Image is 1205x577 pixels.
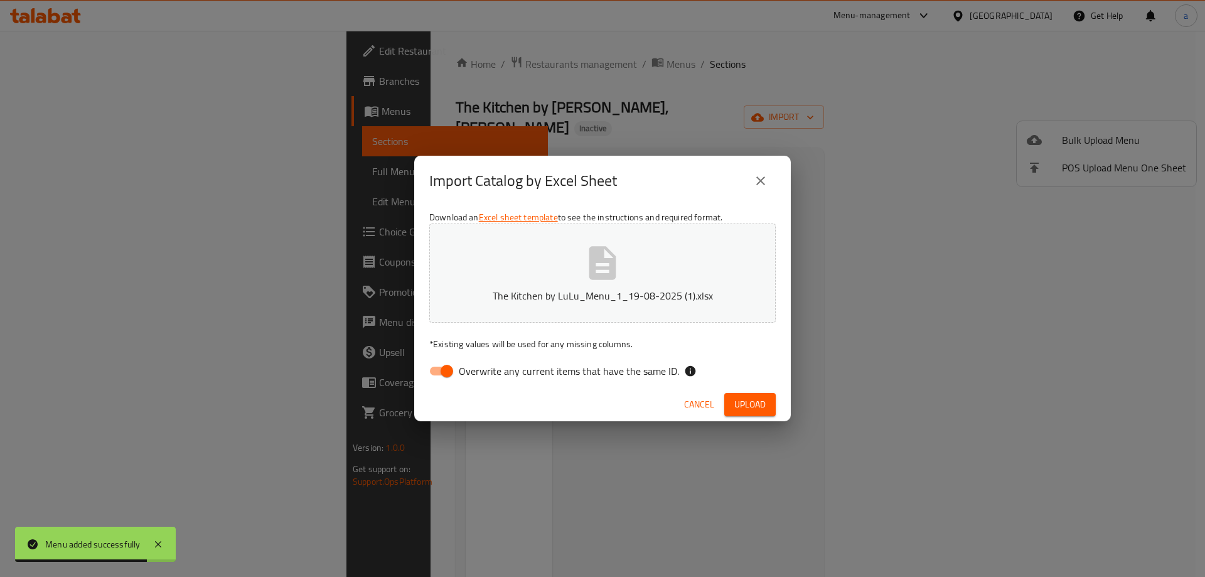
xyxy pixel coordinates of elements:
[414,206,791,388] div: Download an to see the instructions and required format.
[679,393,719,416] button: Cancel
[45,537,141,551] div: Menu added successfully
[734,397,766,413] span: Upload
[459,364,679,379] span: Overwrite any current items that have the same ID.
[746,166,776,196] button: close
[684,397,714,413] span: Cancel
[429,171,617,191] h2: Import Catalog by Excel Sheet
[429,338,776,350] p: Existing values will be used for any missing columns.
[449,288,756,303] p: The Kitchen by LuLu_Menu_1_19-08-2025 (1).xlsx
[479,209,558,225] a: Excel sheet template
[684,365,697,377] svg: If the overwrite option isn't selected, then the items that match an existing ID will be ignored ...
[429,224,776,323] button: The Kitchen by LuLu_Menu_1_19-08-2025 (1).xlsx
[724,393,776,416] button: Upload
